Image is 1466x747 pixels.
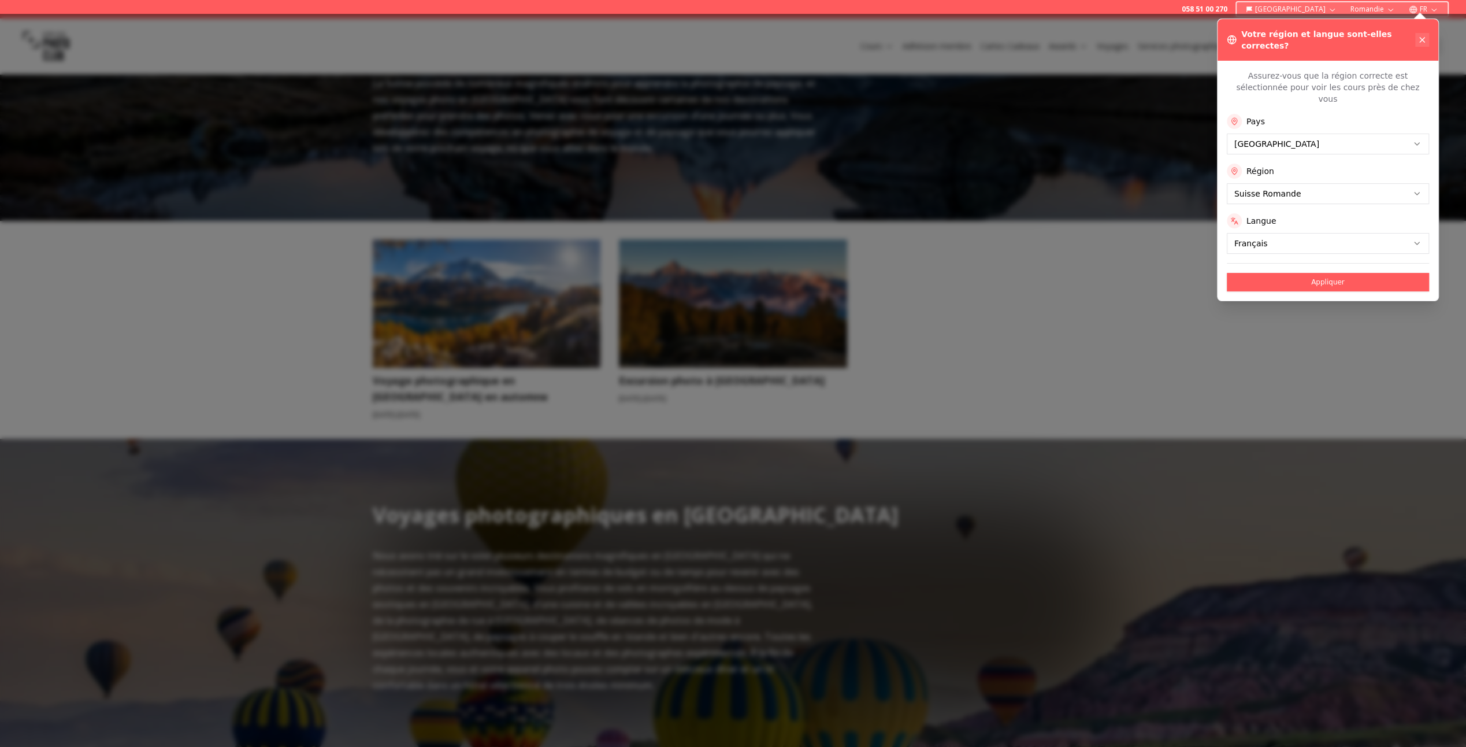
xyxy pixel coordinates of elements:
a: 058 51 00 270 [1182,5,1227,14]
label: Région [1246,165,1274,177]
button: FR [1404,2,1443,16]
button: [GEOGRAPHIC_DATA] [1241,2,1341,16]
p: Assurez-vous que la région correcte est sélectionnée pour voir les cours près de chez vous [1227,70,1429,105]
button: Romandie [1346,2,1400,16]
label: Langue [1246,215,1276,227]
label: Pays [1246,116,1265,127]
h3: Votre région et langue sont-elles correctes? [1241,28,1415,51]
button: Appliquer [1227,273,1429,291]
